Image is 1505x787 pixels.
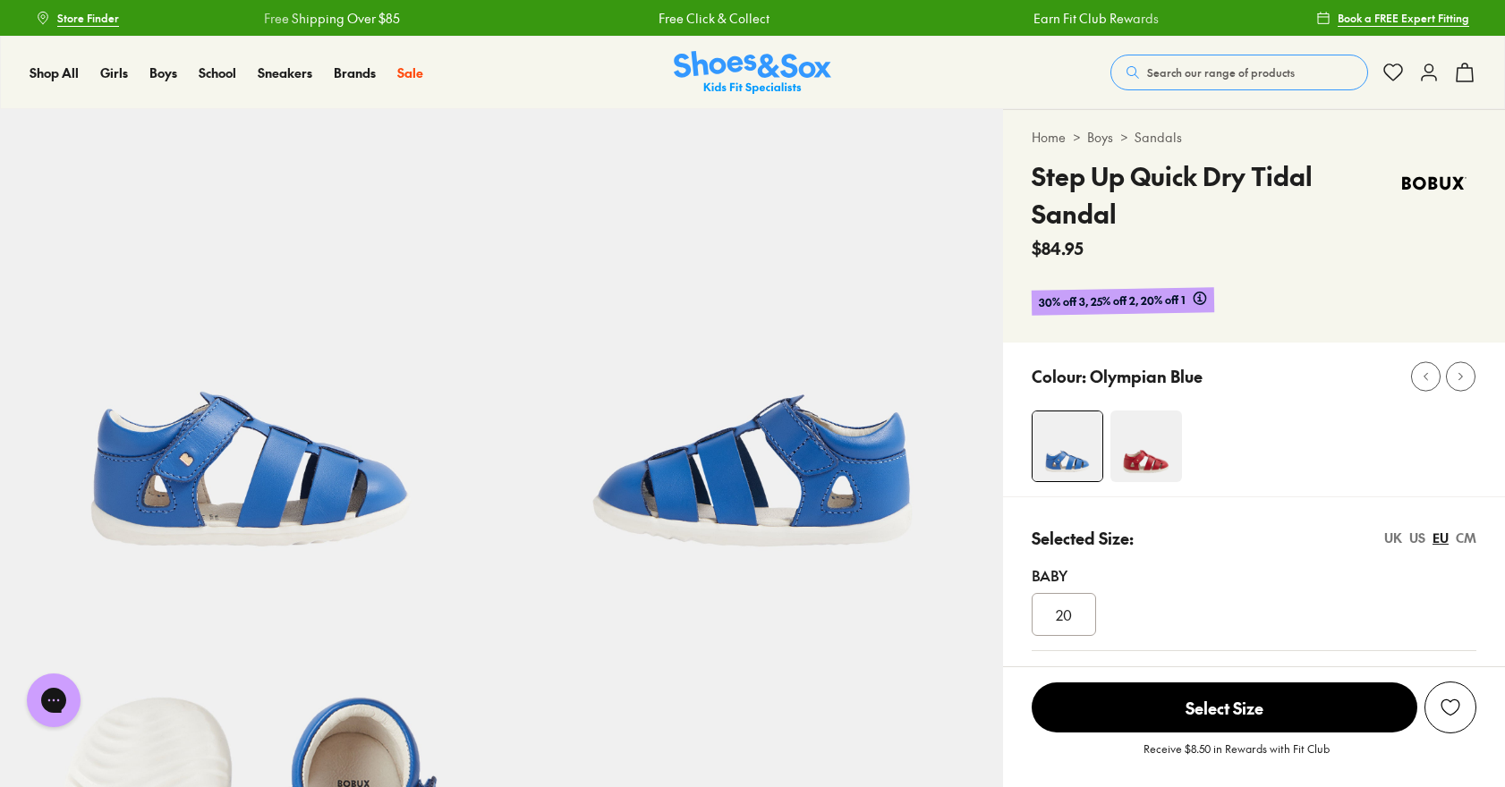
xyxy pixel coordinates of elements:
a: School [199,63,236,82]
span: Brands [334,63,376,81]
a: Sandals [1135,128,1182,147]
span: Sale [397,63,423,81]
span: Girls [100,63,128,81]
a: Free Click & Collect [306,9,417,28]
p: Olympian Blue [1090,364,1203,388]
span: Boys [149,63,177,81]
div: Toddler [1032,665,1476,687]
a: Free Shipping Over $85 [1059,9,1195,28]
div: US [1409,529,1425,547]
div: EU [1433,529,1449,547]
a: Store Finder [36,2,119,34]
img: 4-551553_1 [1110,410,1182,482]
img: 4-551558_1 [1033,411,1102,481]
h4: Step Up Quick Dry Tidal Sandal [1032,157,1392,233]
a: Shoes & Sox [674,51,831,95]
p: Colour: [1032,364,1086,388]
span: $84.95 [1032,236,1084,260]
span: Store Finder [57,10,119,26]
a: Sale [397,63,423,82]
a: Brands [334,63,376,82]
span: Select Size [1032,682,1417,732]
a: Home [1032,128,1066,147]
a: Girls [100,63,128,82]
button: Add to Wishlist [1424,681,1476,733]
img: SNS_Logo_Responsive.svg [674,51,831,95]
a: Boys [1087,128,1113,147]
span: School [199,63,236,81]
p: Receive $8.50 in Rewards with Fit Club [1144,740,1330,773]
div: Baby [1032,564,1476,586]
a: Sneakers [258,63,312,82]
span: 20 [1056,604,1072,625]
a: Boys [149,63,177,82]
span: Search our range of products [1147,64,1295,80]
span: Book a FREE Expert Fitting [1338,10,1469,26]
a: Earn Fit Club Rewards [682,9,807,28]
button: Search our range of products [1110,55,1368,90]
div: CM [1456,529,1476,547]
img: 5-551559_1 [502,109,1004,611]
span: Shop All [30,63,79,81]
span: 30% off 3, 25% off 2, 20% off 1 [1039,291,1186,311]
img: Vendor logo [1393,157,1476,209]
div: UK [1384,529,1402,547]
button: Select Size [1032,681,1417,733]
span: Sneakers [258,63,312,81]
iframe: Gorgias live chat messenger [18,667,89,733]
a: Shop All [30,63,79,82]
a: Book a FREE Expert Fitting [1316,2,1469,34]
p: Selected Size: [1032,526,1134,550]
div: > > [1032,128,1476,147]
